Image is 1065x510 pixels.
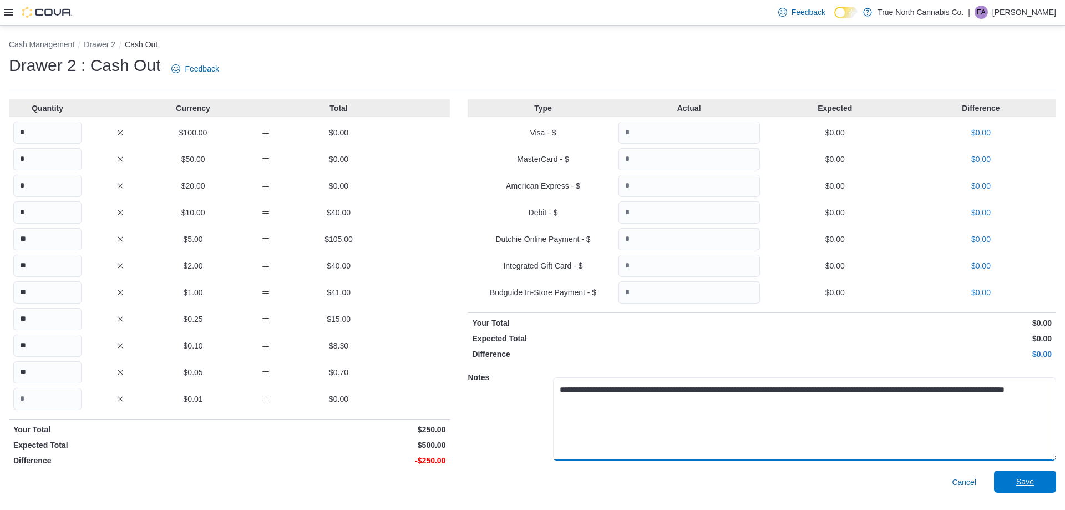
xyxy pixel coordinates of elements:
[764,103,906,114] p: Expected
[159,234,227,245] p: $5.00
[159,340,227,351] p: $0.10
[159,287,227,298] p: $1.00
[834,18,835,19] span: Dark Mode
[159,260,227,271] p: $2.00
[1016,476,1034,487] span: Save
[968,6,970,19] p: |
[159,154,227,165] p: $50.00
[764,127,906,138] p: $0.00
[910,127,1052,138] p: $0.00
[472,333,759,344] p: Expected Total
[952,477,976,488] span: Cancel
[975,6,988,19] div: Erin Anderson
[764,349,1052,360] p: $0.00
[618,148,760,170] input: Quantity
[305,367,373,378] p: $0.70
[22,7,72,18] img: Cova
[305,287,373,298] p: $41.00
[472,260,613,271] p: Integrated Gift Card - $
[994,471,1056,493] button: Save
[305,207,373,218] p: $40.00
[764,234,906,245] p: $0.00
[185,63,219,74] span: Feedback
[13,335,82,357] input: Quantity
[618,122,760,144] input: Quantity
[159,127,227,138] p: $100.00
[472,180,613,191] p: American Express - $
[159,393,227,405] p: $0.01
[910,103,1052,114] p: Difference
[305,180,373,191] p: $0.00
[472,234,613,245] p: Dutchie Online Payment - $
[764,207,906,218] p: $0.00
[159,314,227,325] p: $0.25
[472,287,613,298] p: Budguide In-Store Payment - $
[13,424,227,435] p: Your Total
[618,103,760,114] p: Actual
[472,103,613,114] p: Type
[764,287,906,298] p: $0.00
[764,180,906,191] p: $0.00
[13,255,82,277] input: Quantity
[764,317,1052,329] p: $0.00
[159,207,227,218] p: $10.00
[13,281,82,304] input: Quantity
[9,54,160,77] h1: Drawer 2 : Cash Out
[9,40,74,49] button: Cash Management
[910,287,1052,298] p: $0.00
[125,40,158,49] button: Cash Out
[764,154,906,165] p: $0.00
[13,122,82,144] input: Quantity
[13,388,82,410] input: Quantity
[947,471,981,493] button: Cancel
[618,255,760,277] input: Quantity
[84,40,115,49] button: Drawer 2
[13,175,82,197] input: Quantity
[618,228,760,250] input: Quantity
[305,314,373,325] p: $15.00
[13,103,82,114] p: Quantity
[305,103,373,114] p: Total
[910,180,1052,191] p: $0.00
[977,6,986,19] span: EA
[878,6,963,19] p: True North Cannabis Co.
[13,455,227,466] p: Difference
[618,175,760,197] input: Quantity
[13,308,82,330] input: Quantity
[910,234,1052,245] p: $0.00
[472,207,613,218] p: Debit - $
[305,127,373,138] p: $0.00
[232,455,446,466] p: -$250.00
[13,440,227,451] p: Expected Total
[910,207,1052,218] p: $0.00
[305,260,373,271] p: $40.00
[468,366,551,388] h5: Notes
[167,58,223,80] a: Feedback
[834,7,858,18] input: Dark Mode
[472,317,759,329] p: Your Total
[13,201,82,224] input: Quantity
[13,361,82,383] input: Quantity
[472,349,759,360] p: Difference
[9,39,1056,52] nav: An example of EuiBreadcrumbs
[472,154,613,165] p: MasterCard - $
[618,281,760,304] input: Quantity
[159,367,227,378] p: $0.05
[910,154,1052,165] p: $0.00
[305,340,373,351] p: $8.30
[618,201,760,224] input: Quantity
[774,1,830,23] a: Feedback
[472,127,613,138] p: Visa - $
[232,424,446,435] p: $250.00
[13,228,82,250] input: Quantity
[305,234,373,245] p: $105.00
[305,393,373,405] p: $0.00
[764,260,906,271] p: $0.00
[159,180,227,191] p: $20.00
[792,7,825,18] span: Feedback
[305,154,373,165] p: $0.00
[992,6,1056,19] p: [PERSON_NAME]
[159,103,227,114] p: Currency
[910,260,1052,271] p: $0.00
[764,333,1052,344] p: $0.00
